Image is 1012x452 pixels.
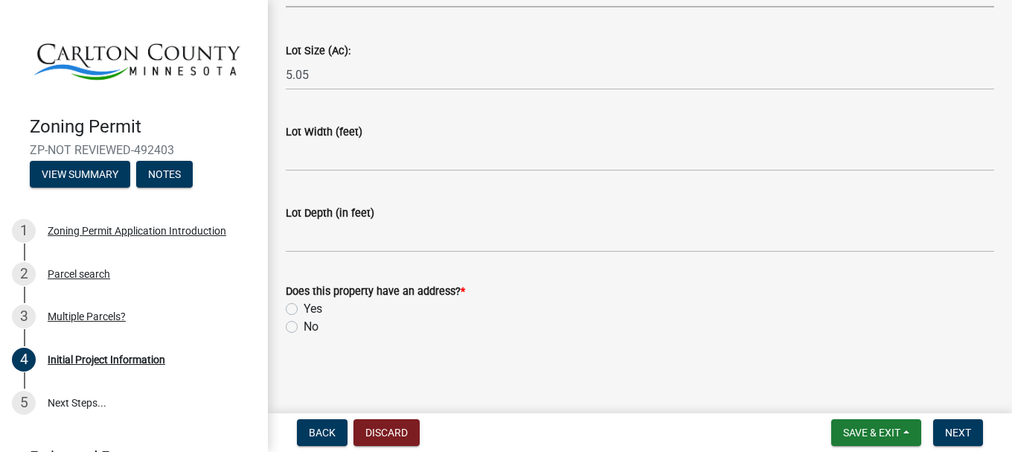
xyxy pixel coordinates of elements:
label: Lot Depth (in feet) [286,209,374,219]
img: Carlton County, Minnesota [30,16,244,101]
div: Parcel search [48,269,110,279]
div: 4 [12,348,36,372]
div: Initial Project Information [48,354,165,365]
label: Yes [304,300,322,318]
div: Multiple Parcels? [48,311,126,322]
span: Save & Exit [843,427,900,439]
button: View Summary [30,161,130,188]
div: 1 [12,219,36,243]
h4: Zoning Permit [30,116,256,138]
div: 3 [12,305,36,328]
button: Notes [136,161,193,188]
label: Lot Width (feet) [286,127,362,138]
wm-modal-confirm: Notes [136,170,193,182]
button: Save & Exit [831,419,921,446]
div: 2 [12,262,36,286]
div: Zoning Permit Application Introduction [48,226,226,236]
label: Lot Size (Ac): [286,46,350,57]
wm-modal-confirm: Summary [30,170,130,182]
button: Next [933,419,983,446]
span: Next [945,427,971,439]
span: Back [309,427,336,439]
label: Does this property have an address? [286,287,465,297]
span: ZP-NOT REVIEWED-492403 [30,143,238,157]
div: 5 [12,391,36,415]
label: No [304,318,318,336]
button: Discard [353,419,420,446]
button: Back [297,419,348,446]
